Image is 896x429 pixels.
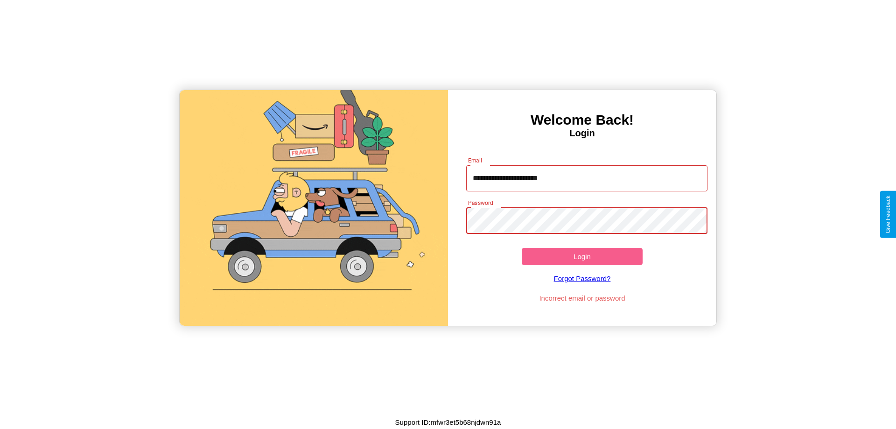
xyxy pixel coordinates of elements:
h3: Welcome Back! [448,112,716,128]
label: Email [468,156,483,164]
p: Support ID: mfwr3et5b68njdwn91a [395,416,501,429]
div: Give Feedback [885,196,891,233]
p: Incorrect email or password [462,292,703,304]
a: Forgot Password? [462,265,703,292]
label: Password [468,199,493,207]
img: gif [180,90,448,326]
button: Login [522,248,643,265]
h4: Login [448,128,716,139]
